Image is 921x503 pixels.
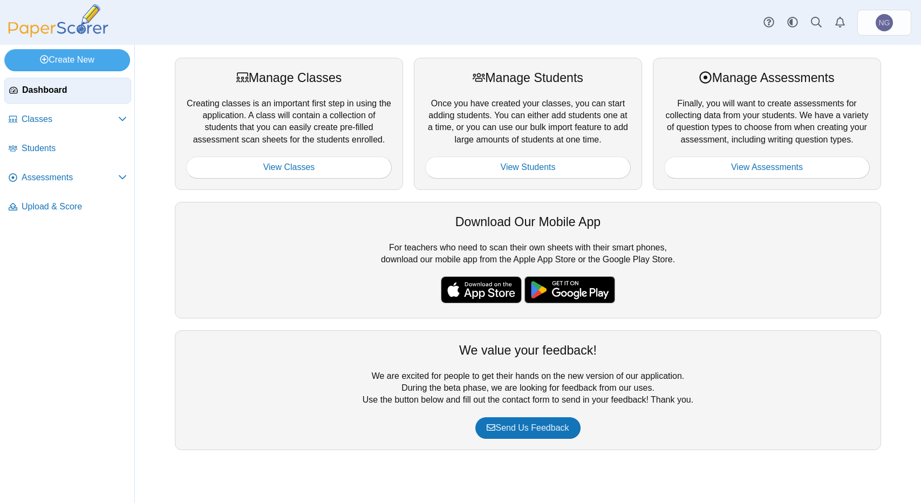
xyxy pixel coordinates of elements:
img: apple-store-badge.svg [441,276,522,303]
span: Nathan Green [876,14,893,31]
div: We value your feedback! [186,342,870,359]
div: Once you have created your classes, you can start adding students. You can either add students on... [414,58,642,189]
img: google-play-badge.png [524,276,615,303]
span: Assessments [22,172,118,183]
a: Nathan Green [857,10,911,36]
a: Alerts [828,11,852,35]
a: View Assessments [664,157,870,178]
span: Upload & Score [22,201,127,213]
a: Assessments [4,165,131,191]
a: Send Us Feedback [475,417,580,439]
div: We are excited for people to get their hands on the new version of our application. During the be... [175,330,881,450]
div: For teachers who need to scan their own sheets with their smart phones, download our mobile app f... [175,202,881,318]
a: Upload & Score [4,194,131,220]
img: PaperScorer [4,4,112,37]
span: Nathan Green [879,19,890,26]
a: Dashboard [4,78,131,104]
span: Classes [22,113,118,125]
a: PaperScorer [4,30,112,39]
a: View Classes [186,157,392,178]
div: Creating classes is an important first step in using the application. A class will contain a coll... [175,58,403,189]
div: Manage Students [425,69,631,86]
div: Manage Classes [186,69,392,86]
span: Dashboard [22,84,126,96]
a: Students [4,136,131,162]
a: View Students [425,157,631,178]
div: Finally, you will want to create assessments for collecting data from your students. We have a va... [653,58,881,189]
span: Students [22,142,127,154]
div: Download Our Mobile App [186,213,870,230]
a: Classes [4,107,131,133]
a: Create New [4,49,130,71]
span: Send Us Feedback [487,423,569,432]
div: Manage Assessments [664,69,870,86]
